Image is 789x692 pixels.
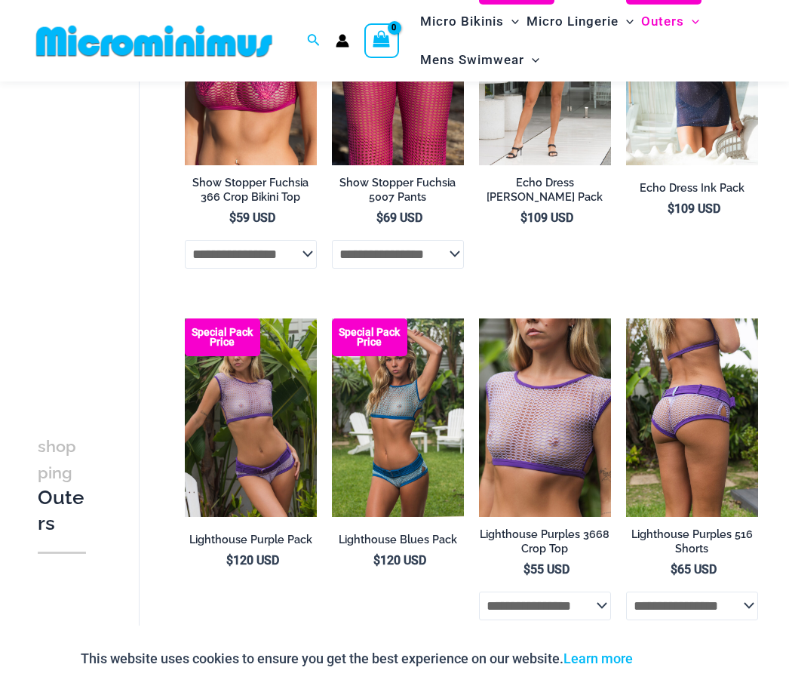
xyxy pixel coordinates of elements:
[185,176,317,204] h2: Show Stopper Fuchsia 366 Crop Bikini Top
[336,34,349,48] a: Account icon link
[376,211,422,225] bdi: 69 USD
[668,201,720,216] bdi: 109 USD
[332,318,464,517] img: Lighthouse Blues 3668 Crop Top 516 Short 03
[644,641,708,677] button: Accept
[416,2,523,41] a: Micro BikinisMenu ToggleMenu Toggle
[520,211,527,225] span: $
[332,533,464,547] h2: Lighthouse Blues Pack
[185,328,260,347] b: Special Pack Price
[332,176,464,210] a: Show Stopper Fuchsia 5007 Pants
[637,2,703,41] a: OutersMenu ToggleMenu Toggle
[226,553,279,567] bdi: 120 USD
[229,211,275,225] bdi: 59 USD
[479,527,611,555] h2: Lighthouse Purples 3668 Crop Top
[226,553,233,567] span: $
[229,211,236,225] span: $
[671,562,717,577] bdi: 65 USD
[185,533,317,552] a: Lighthouse Purple Pack
[479,527,611,561] a: Lighthouse Purples 3668 Crop Top
[416,41,543,79] a: Mens SwimwearMenu ToggleMenu Toggle
[523,562,569,577] bdi: 55 USD
[373,553,380,567] span: $
[38,433,86,537] h3: Outers
[479,318,611,517] img: Lighthouse Purples 3668 Crop Top 01
[626,527,758,555] h2: Lighthouse Purples 516 Shorts
[420,41,524,79] span: Mens Swimwear
[332,328,407,347] b: Special Pack Price
[684,2,699,41] span: Menu Toggle
[332,176,464,204] h2: Show Stopper Fuchsia 5007 Pants
[185,533,317,547] h2: Lighthouse Purple Pack
[626,181,758,195] h2: Echo Dress Ink Pack
[185,318,317,517] img: Lighthouse Purples 3668 Crop Top 516 Short 11
[626,318,758,517] a: Lighthouse Purples 516 Short 01Lighthouse Purples 3668 Crop Top 516 Short 01Lighthouse Purples 36...
[376,211,383,225] span: $
[185,318,317,517] a: Lighthouse Purples 3668 Crop Top 516 Short 11 Lighthouse Purples 3668 Crop Top 516 Short 09Lighth...
[38,437,76,482] span: shopping
[520,211,573,225] bdi: 109 USD
[373,553,426,567] bdi: 120 USD
[307,32,321,51] a: Search icon link
[523,2,637,41] a: Micro LingerieMenu ToggleMenu Toggle
[527,2,619,41] span: Micro Lingerie
[626,318,758,517] img: Lighthouse Purples 3668 Crop Top 516 Short 01
[38,85,173,386] iframe: TrustedSite Certified
[668,201,674,216] span: $
[641,2,684,41] span: Outers
[671,562,677,577] span: $
[619,2,634,41] span: Menu Toggle
[626,527,758,561] a: Lighthouse Purples 516 Shorts
[479,176,611,204] h2: Echo Dress [PERSON_NAME] Pack
[524,41,539,79] span: Menu Toggle
[364,23,399,58] a: View Shopping Cart, empty
[420,2,504,41] span: Micro Bikinis
[185,176,317,210] a: Show Stopper Fuchsia 366 Crop Bikini Top
[30,24,278,58] img: MM SHOP LOGO FLAT
[479,318,611,517] a: Lighthouse Purples 3668 Crop Top 01Lighthouse Purples 3668 Crop Top 516 Short 02Lighthouse Purple...
[523,562,530,577] span: $
[332,533,464,552] a: Lighthouse Blues Pack
[563,650,633,666] a: Learn more
[332,318,464,517] a: Lighthouse Blues 3668 Crop Top 516 Short 03 Lighthouse Blues 3668 Crop Top 516 Short 04Lighthouse...
[81,647,633,670] p: This website uses cookies to ensure you get the best experience on our website.
[504,2,519,41] span: Menu Toggle
[626,181,758,201] a: Echo Dress Ink Pack
[479,176,611,210] a: Echo Dress [PERSON_NAME] Pack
